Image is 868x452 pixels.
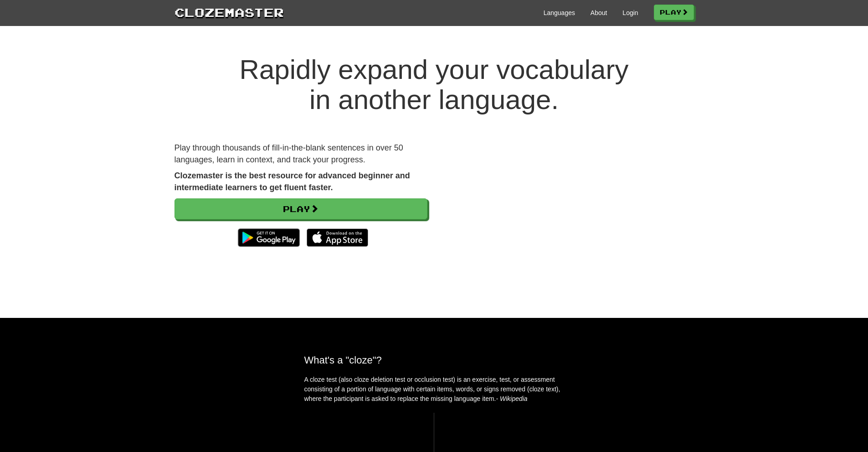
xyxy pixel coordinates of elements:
[544,8,575,17] a: Languages
[622,8,638,17] a: Login
[175,4,284,21] a: Clozemaster
[175,142,427,166] p: Play through thousands of fill-in-the-blank sentences in over 50 languages, learn in context, and...
[496,395,528,402] em: - Wikipedia
[307,229,368,247] img: Download_on_the_App_Store_Badge_US-UK_135x40-25178aeef6eb6b83b96f5f2d004eda3bffbb37122de64afbaef7...
[175,198,427,219] a: Play
[654,5,694,20] a: Play
[175,171,410,192] strong: Clozemaster is the best resource for advanced beginner and intermediate learners to get fluent fa...
[304,375,564,404] p: A cloze test (also cloze deletion test or occlusion test) is an exercise, test, or assessment con...
[591,8,607,17] a: About
[233,224,304,251] img: Get it on Google Play
[304,354,564,366] h2: What's a "cloze"?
